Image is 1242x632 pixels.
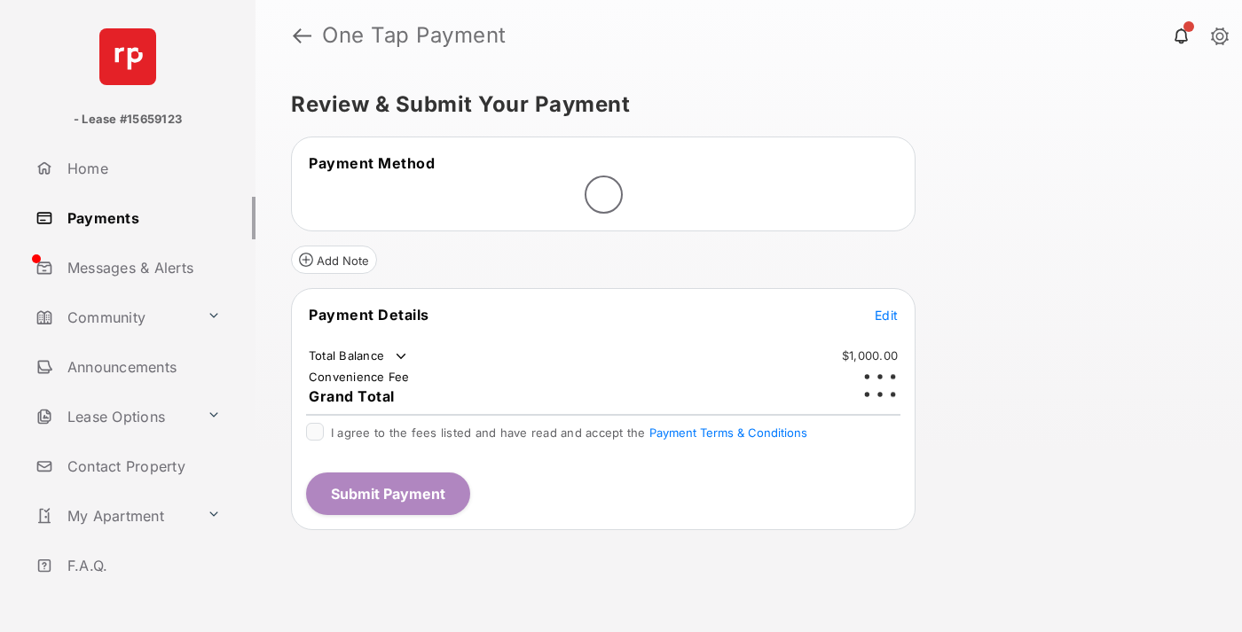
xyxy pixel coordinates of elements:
[875,306,898,324] button: Edit
[841,347,899,363] td: $1,000.00
[308,347,410,365] td: Total Balance
[308,369,411,385] td: Convenience Fee
[74,111,182,129] p: - Lease #15659123
[28,495,200,537] a: My Apartment
[875,308,898,323] span: Edit
[28,197,255,239] a: Payments
[309,387,395,405] span: Grand Total
[28,544,255,587] a: F.A.Q.
[28,445,255,488] a: Contact Property
[331,425,807,440] span: I agree to the fees listed and have read and accept the
[28,395,200,438] a: Lease Options
[291,94,1192,115] h5: Review & Submit Your Payment
[306,472,470,515] button: Submit Payment
[649,425,807,440] button: I agree to the fees listed and have read and accept the
[309,306,429,324] span: Payment Details
[28,296,200,339] a: Community
[291,246,377,274] button: Add Note
[309,154,435,172] span: Payment Method
[28,346,255,388] a: Announcements
[28,147,255,190] a: Home
[99,28,156,85] img: svg+xml;base64,PHN2ZyB4bWxucz0iaHR0cDovL3d3dy53My5vcmcvMjAwMC9zdmciIHdpZHRoPSI2NCIgaGVpZ2h0PSI2NC...
[322,25,507,46] strong: One Tap Payment
[28,246,255,289] a: Messages & Alerts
